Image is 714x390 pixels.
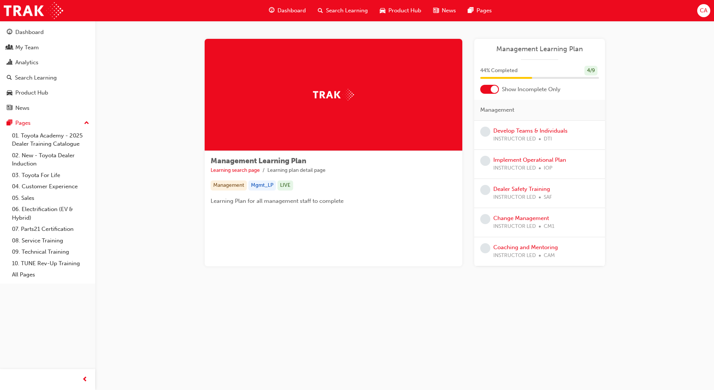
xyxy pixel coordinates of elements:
[480,156,490,166] span: learningRecordVerb_NONE-icon
[7,59,12,66] span: chart-icon
[7,44,12,51] span: people-icon
[211,180,247,191] div: Management
[502,85,561,94] span: Show Incomplete Only
[211,167,260,173] a: Learning search page
[9,192,92,204] a: 05. Sales
[263,3,312,18] a: guage-iconDashboard
[374,3,427,18] a: car-iconProduct Hub
[9,181,92,192] a: 04. Customer Experience
[700,6,707,15] span: CA
[3,86,92,100] a: Product Hub
[697,4,710,17] button: CA
[277,180,293,191] div: LIVE
[480,127,490,137] span: learningRecordVerb_NONE-icon
[462,3,498,18] a: pages-iconPages
[3,101,92,115] a: News
[480,214,490,224] span: learningRecordVerb_NONE-icon
[277,6,306,15] span: Dashboard
[493,251,536,260] span: INSTRUCTOR LED
[480,243,490,253] span: learningRecordVerb_NONE-icon
[3,116,92,130] button: Pages
[4,2,63,19] img: Trak
[480,66,518,75] span: 44 % Completed
[480,45,599,53] a: Management Learning Plan
[9,258,92,269] a: 10. TUNE Rev-Up Training
[544,251,555,260] span: CAM
[7,75,12,81] span: search-icon
[493,127,568,134] a: Develop Teams & Individuals
[9,223,92,235] a: 07. Parts21 Certification
[493,222,536,231] span: INSTRUCTOR LED
[544,193,552,202] span: SAF
[493,215,549,222] a: Change Management
[544,222,555,231] span: CM1
[493,186,550,192] a: Dealer Safety Training
[15,58,38,67] div: Analytics
[493,244,558,251] a: Coaching and Mentoring
[544,135,552,143] span: DTI
[476,6,492,15] span: Pages
[9,170,92,181] a: 03. Toyota For Life
[3,71,92,85] a: Search Learning
[433,6,439,15] span: news-icon
[388,6,421,15] span: Product Hub
[15,28,44,37] div: Dashboard
[9,269,92,281] a: All Pages
[15,89,48,97] div: Product Hub
[493,164,536,173] span: INSTRUCTOR LED
[318,6,323,15] span: search-icon
[248,180,276,191] div: Mgmt_LP
[211,157,306,165] span: Management Learning Plan
[313,89,354,100] img: Trak
[493,157,566,163] a: Implement Operational Plan
[544,164,552,173] span: IOP
[211,198,344,204] span: Learning Plan for all management staff to complete
[480,106,514,114] span: Management
[3,24,92,116] button: DashboardMy TeamAnalyticsSearch LearningProduct HubNews
[269,6,274,15] span: guage-icon
[312,3,374,18] a: search-iconSearch Learning
[9,246,92,258] a: 09. Technical Training
[9,204,92,223] a: 06. Electrification (EV & Hybrid)
[9,130,92,150] a: 01. Toyota Academy - 2025 Dealer Training Catalogue
[493,135,536,143] span: INSTRUCTOR LED
[7,120,12,127] span: pages-icon
[7,90,12,96] span: car-icon
[15,43,39,52] div: My Team
[9,150,92,170] a: 02. New - Toyota Dealer Induction
[82,375,88,384] span: prev-icon
[427,3,462,18] a: news-iconNews
[15,119,31,127] div: Pages
[3,41,92,55] a: My Team
[9,235,92,247] a: 08. Service Training
[493,193,536,202] span: INSTRUCTOR LED
[380,6,385,15] span: car-icon
[326,6,368,15] span: Search Learning
[267,166,326,175] li: Learning plan detail page
[7,29,12,36] span: guage-icon
[584,66,597,76] div: 4 / 9
[3,56,92,69] a: Analytics
[84,118,89,128] span: up-icon
[689,365,707,383] iframe: Intercom live chat
[15,74,57,82] div: Search Learning
[7,105,12,112] span: news-icon
[468,6,474,15] span: pages-icon
[480,185,490,195] span: learningRecordVerb_NONE-icon
[15,104,30,112] div: News
[442,6,456,15] span: News
[3,25,92,39] a: Dashboard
